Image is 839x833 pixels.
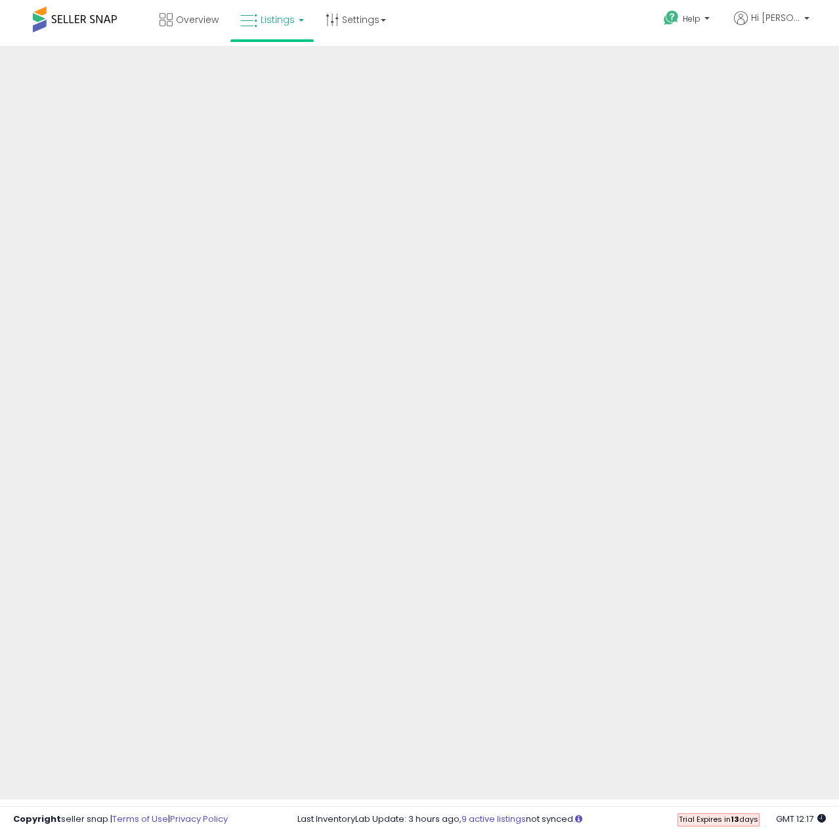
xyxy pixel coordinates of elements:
[176,13,219,26] span: Overview
[734,11,809,41] a: Hi [PERSON_NAME]
[663,10,679,26] i: Get Help
[751,11,800,24] span: Hi [PERSON_NAME]
[261,13,295,26] span: Listings
[683,13,700,24] span: Help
